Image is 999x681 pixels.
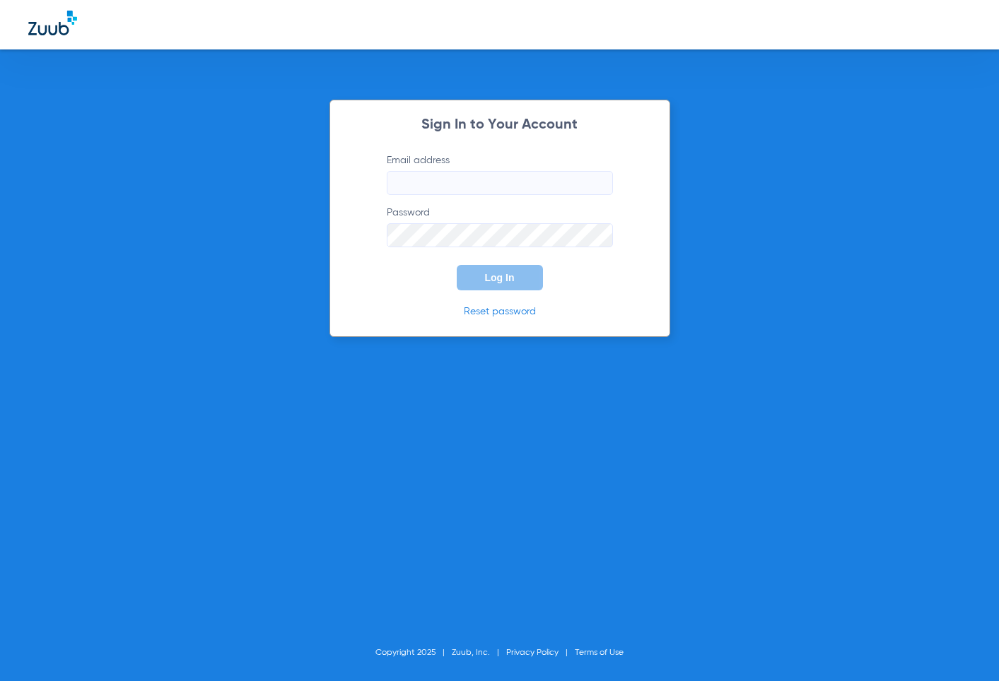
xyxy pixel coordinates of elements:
[485,272,515,283] span: Log In
[366,118,634,132] h2: Sign In to Your Account
[464,307,536,316] a: Reset password
[375,646,452,660] li: Copyright 2025
[452,646,506,660] li: Zuub, Inc.
[575,649,624,657] a: Terms of Use
[387,223,613,247] input: Password
[387,171,613,195] input: Email address
[506,649,559,657] a: Privacy Policy
[387,153,613,195] label: Email address
[28,11,77,35] img: Zuub Logo
[387,206,613,247] label: Password
[457,265,543,290] button: Log In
